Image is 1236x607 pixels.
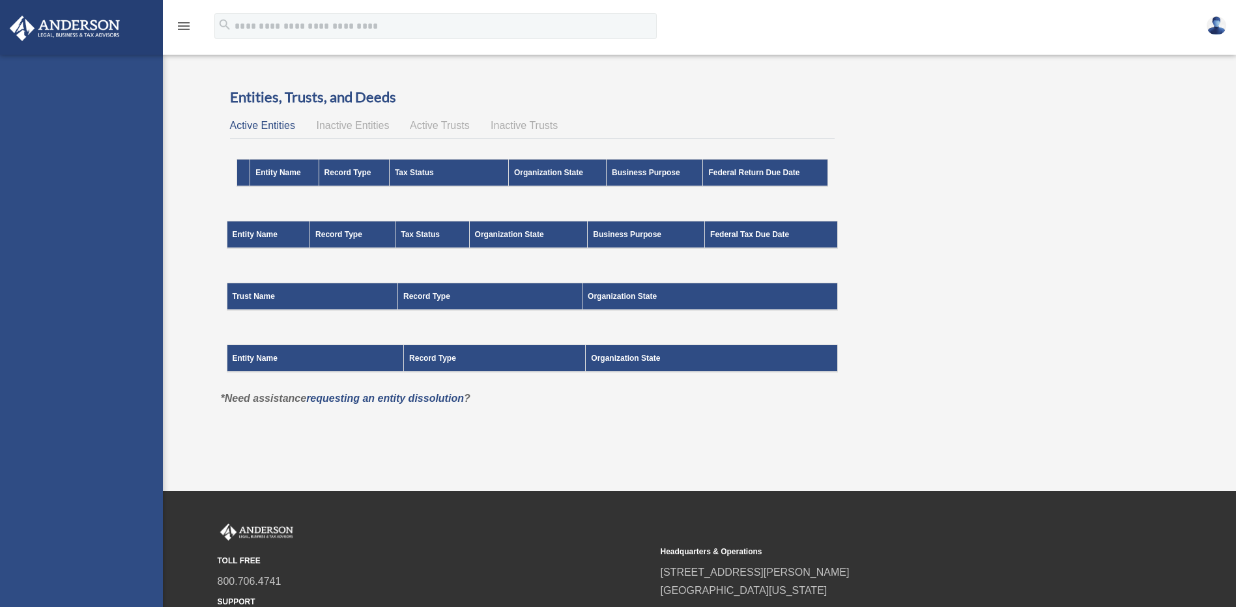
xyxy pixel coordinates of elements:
[588,221,705,249] th: Business Purpose
[410,120,470,131] span: Active Trusts
[705,221,838,249] th: Federal Tax Due Date
[218,554,652,568] small: TOLL FREE
[230,120,295,131] span: Active Entities
[607,160,703,187] th: Business Purpose
[469,221,588,249] th: Organization State
[395,221,469,249] th: Tax Status
[661,545,1095,559] small: Headquarters & Operations
[404,345,586,373] th: Record Type
[508,160,606,187] th: Organization State
[176,18,192,34] i: menu
[218,524,296,541] img: Anderson Advisors Platinum Portal
[398,283,582,311] th: Record Type
[227,283,398,311] th: Trust Name
[227,345,404,373] th: Entity Name
[218,576,281,587] a: 800.706.4741
[310,221,395,249] th: Record Type
[227,221,310,249] th: Entity Name
[1207,16,1226,35] img: User Pic
[316,120,389,131] span: Inactive Entities
[661,567,850,578] a: [STREET_ADDRESS][PERSON_NAME]
[306,393,464,404] a: requesting an entity dissolution
[250,160,319,187] th: Entity Name
[491,120,558,131] span: Inactive Trusts
[176,23,192,34] a: menu
[319,160,389,187] th: Record Type
[221,393,470,404] em: *Need assistance ?
[661,585,827,596] a: [GEOGRAPHIC_DATA][US_STATE]
[389,160,508,187] th: Tax Status
[586,345,838,373] th: Organization State
[230,87,835,107] h3: Entities, Trusts, and Deeds
[6,16,124,41] img: Anderson Advisors Platinum Portal
[703,160,828,187] th: Federal Return Due Date
[582,283,838,311] th: Organization State
[218,18,232,32] i: search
